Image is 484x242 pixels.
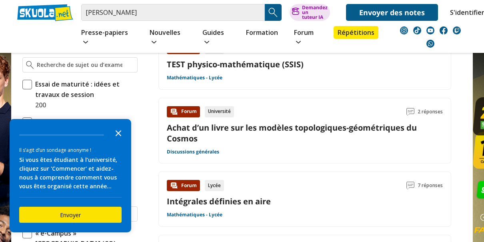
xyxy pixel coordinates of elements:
img: Youtube [426,26,434,34]
span: Histoire moderne [32,117,90,127]
img: Tic [453,26,461,34]
div: Université [205,106,234,117]
a: Mathématiques - Lycée [167,75,222,81]
font: Envoyer [60,211,81,219]
img: Lire les commentaires [406,108,414,116]
span: 198 [92,117,106,127]
img: Lire les commentaires [406,181,414,190]
button: Bouton de recherche [265,4,282,21]
img: Rechercher des notes, des résumés ou des versions [267,6,279,18]
a: Formation [244,26,280,40]
button: Fermer l’enquête [110,125,126,141]
input: Recherche de sujet ou d’examen [37,61,134,69]
img: WhatsApp [426,40,434,48]
a: Forum [292,26,322,49]
a: Guide [200,26,232,49]
font: Forum [181,108,197,115]
a: Presse-papiers [79,26,136,49]
a: Mathématiques - Lycée [167,212,222,218]
span: 200 [32,100,46,110]
a: Répétitions [334,26,378,39]
a: TEST physico-mathématique (SSIS) [167,59,304,70]
font: Forum [181,182,197,189]
div: Si vous êtes étudiant à l’université, cliquez sur 'Commencer' et aidez-nous à comprendre comment ... [19,155,122,191]
img: Forum de contenu [170,108,178,116]
a: Intégrales définies en aire [167,196,271,207]
span: 2 réponses [418,106,443,117]
a: Discussions générales [167,149,219,155]
input: Rechercher des notes, des résumés ou des versions [81,4,265,21]
a: Achat d’un livre sur les modèles topologiques-géométriques du Cosmos [167,122,417,144]
img: Recherche de sujet ou d’examen [26,61,34,69]
img: Sur Facebook [440,26,448,34]
a: Envoyer des notes [346,4,438,21]
a: Notizie [148,26,188,49]
div: Lycée [205,180,224,191]
img: Forum de contenu [170,181,178,190]
span: 7 réponses [418,180,443,191]
button: Demandez untuteur IA [290,4,330,21]
div: Demandez un tuteur IA [302,5,328,20]
a: S'identifier [450,4,467,21]
img: Sur TikTok [413,26,421,34]
div: Il s’agit d’un sondage anonyme ! [19,146,122,154]
img: Sur Instagram [400,26,408,34]
button: Envoyer [19,207,122,223]
div: Enquête [10,119,131,232]
span: Essai de maturité : idées et travaux de session [32,79,138,100]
